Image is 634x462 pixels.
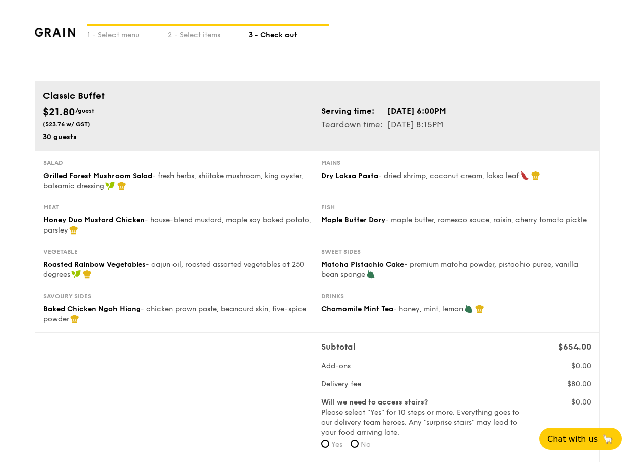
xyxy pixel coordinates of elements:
img: icon-vegetarian.fe4039eb.svg [366,270,375,279]
span: Honey Duo Mustard Chicken [43,216,145,224]
span: - fresh herbs, shiitake mushroom, king oyster, balsamic dressing [43,171,303,190]
span: - house-blend mustard, maple soy baked potato, parsley [43,216,311,235]
div: Fish [321,203,591,211]
img: icon-chef-hat.a58ddaea.svg [475,304,484,313]
img: icon-vegan.f8ff3823.svg [71,270,81,279]
label: Please select “Yes” for 10 steps or more. Everything goes to our delivery team heroes. Any “surpr... [321,397,522,438]
img: grain-logotype.1cdc1e11.png [35,28,76,37]
span: Delivery fee [321,380,361,388]
span: - premium matcha powder, pistachio puree, vanilla bean sponge [321,260,578,279]
input: No [351,440,359,448]
span: $654.00 [558,342,591,352]
div: Meat [43,203,313,211]
span: /guest [75,107,94,114]
div: 2 - Select items [168,26,249,40]
span: Yes [331,440,342,449]
div: Mains [321,159,591,167]
b: Will we need to access stairs? [321,398,428,407]
span: Dry Laksa Pasta [321,171,378,180]
img: icon-chef-hat.a58ddaea.svg [531,171,540,180]
span: - dried shrimp, coconut cream, laksa leaf [378,171,519,180]
td: Teardown time: [321,118,387,131]
td: [DATE] 6:00PM [387,105,447,118]
span: $0.00 [571,398,591,407]
div: Salad [43,159,313,167]
span: $0.00 [571,362,591,370]
div: Classic Buffet [43,89,592,103]
span: Subtotal [321,342,356,352]
span: 🦙 [602,433,614,445]
span: - maple butter, romesco sauce, raisin, cherry tomato pickle [385,216,587,224]
div: 1 - Select menu [87,26,168,40]
span: $21.80 [43,106,75,119]
img: icon-chef-hat.a58ddaea.svg [69,225,78,235]
span: Roasted Rainbow Vegetables [43,260,146,269]
img: icon-vegetarian.fe4039eb.svg [464,304,473,313]
div: 30 guests [43,132,313,142]
img: icon-chef-hat.a58ddaea.svg [70,314,79,323]
span: - cajun oil, roasted assorted vegetables at 250 degrees [43,260,304,279]
span: Maple Butter Dory [321,216,385,224]
span: Chat with us [547,434,598,444]
span: ($23.76 w/ GST) [43,121,90,128]
img: icon-vegan.f8ff3823.svg [105,181,116,190]
span: - honey, mint, lemon [393,305,463,313]
img: icon-chef-hat.a58ddaea.svg [83,270,92,279]
div: Drinks [321,292,591,300]
span: No [361,440,371,449]
div: 3 - Check out [249,26,329,40]
span: $80.00 [567,380,591,388]
span: Grilled Forest Mushroom Salad [43,171,152,180]
input: Yes [321,440,329,448]
span: Chamomile Mint Tea [321,305,393,313]
span: Add-ons [321,362,351,370]
img: icon-chef-hat.a58ddaea.svg [117,181,126,190]
div: Vegetable [43,248,313,256]
td: Serving time: [321,105,387,118]
span: - chicken prawn paste, beancurd skin, five-spice powder [43,305,306,323]
div: Sweet sides [321,248,591,256]
div: Savoury sides [43,292,313,300]
span: Baked Chicken Ngoh Hiang [43,305,141,313]
img: icon-spicy.37a8142b.svg [520,171,529,180]
button: Chat with us🦙 [539,428,622,450]
td: [DATE] 8:15PM [387,118,447,131]
span: Matcha Pistachio Cake [321,260,404,269]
